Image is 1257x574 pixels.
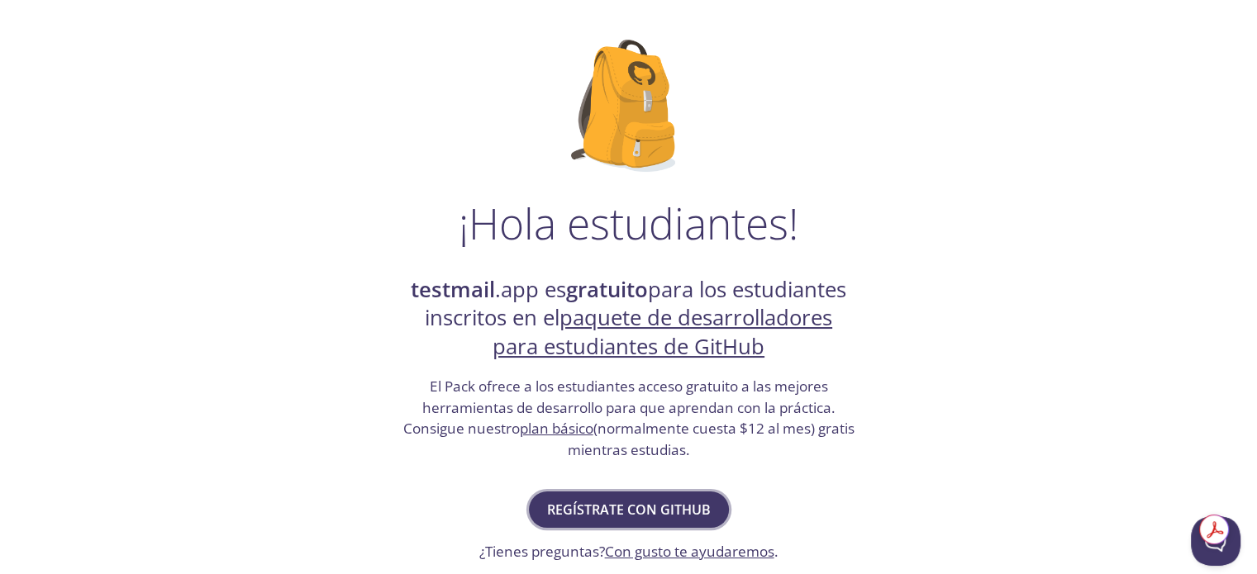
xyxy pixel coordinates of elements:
[547,500,711,519] font: Regístrate con GitHub
[1191,516,1240,566] iframe: Help Scout Beacon - Open
[566,275,648,304] font: gratuito
[605,542,774,561] a: Con gusto te ayudaremos
[495,275,566,304] font: .app es
[774,542,778,561] font: .
[529,491,729,528] button: Regístrate con GitHub
[479,542,605,561] font: ¿Tienes preguntas?
[493,303,832,360] a: paquete de desarrolladores para estudiantes de GitHub
[568,419,855,459] font: (normalmente cuesta $12 al mes) gratis mientras estudias.
[520,419,593,438] a: plan básico
[411,275,495,304] font: testmail
[403,377,836,438] font: El Pack ofrece a los estudiantes acceso gratuito a las mejores herramientas de desarrollo para qu...
[425,275,846,332] font: para los estudiantes inscritos en el
[571,40,686,172] img: github-student-backpack.png
[459,194,798,252] font: ¡Hola estudiantes!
